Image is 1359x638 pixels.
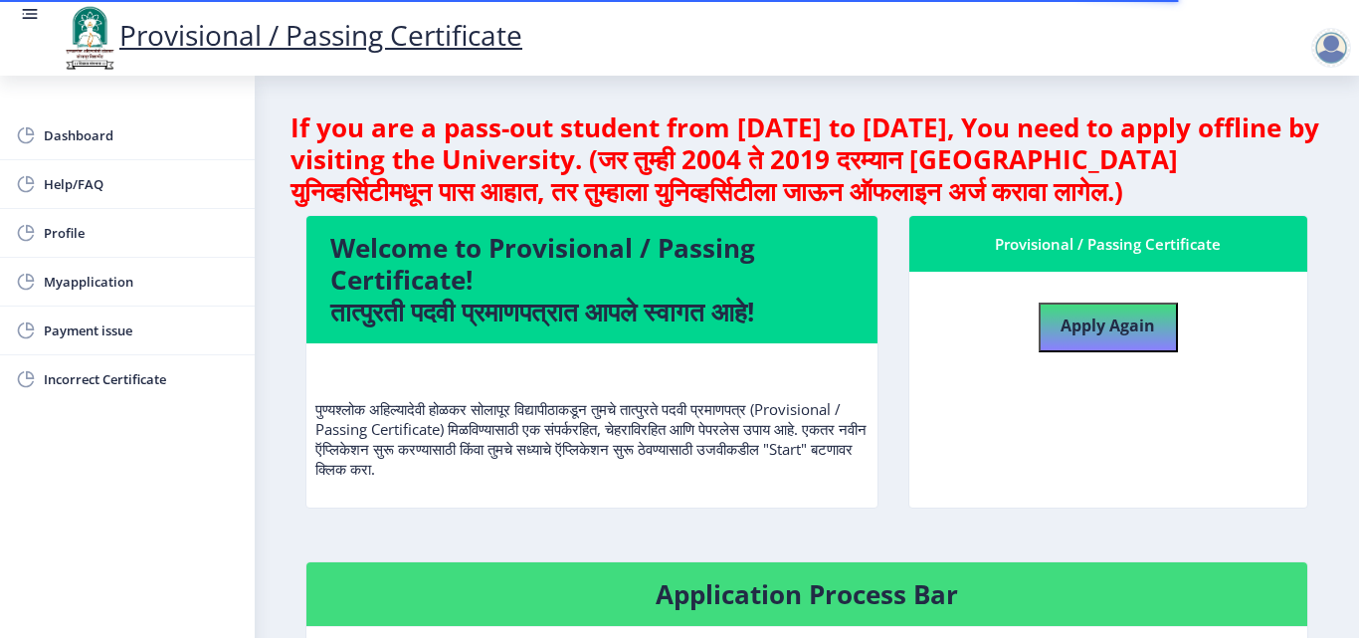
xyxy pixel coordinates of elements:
p: पुण्यश्लोक अहिल्यादेवी होळकर सोलापूर विद्यापीठाकडून तुमचे तात्पुरते पदवी प्रमाणपत्र (Provisional ... [315,359,869,479]
button: Apply Again [1039,303,1178,352]
span: Help/FAQ [44,172,239,196]
span: Incorrect Certificate [44,367,239,391]
h4: Welcome to Provisional / Passing Certificate! तात्पुरती पदवी प्रमाणपत्रात आपले स्वागत आहे! [330,232,854,327]
span: Profile [44,221,239,245]
img: logo [60,4,119,72]
a: Provisional / Passing Certificate [60,16,522,54]
div: Provisional / Passing Certificate [933,232,1284,256]
b: Apply Again [1061,315,1155,336]
span: Myapplication [44,270,239,294]
span: Dashboard [44,123,239,147]
h4: Application Process Bar [330,578,1283,610]
h4: If you are a pass-out student from [DATE] to [DATE], You need to apply offline by visiting the Un... [291,111,1323,207]
span: Payment issue [44,319,239,342]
